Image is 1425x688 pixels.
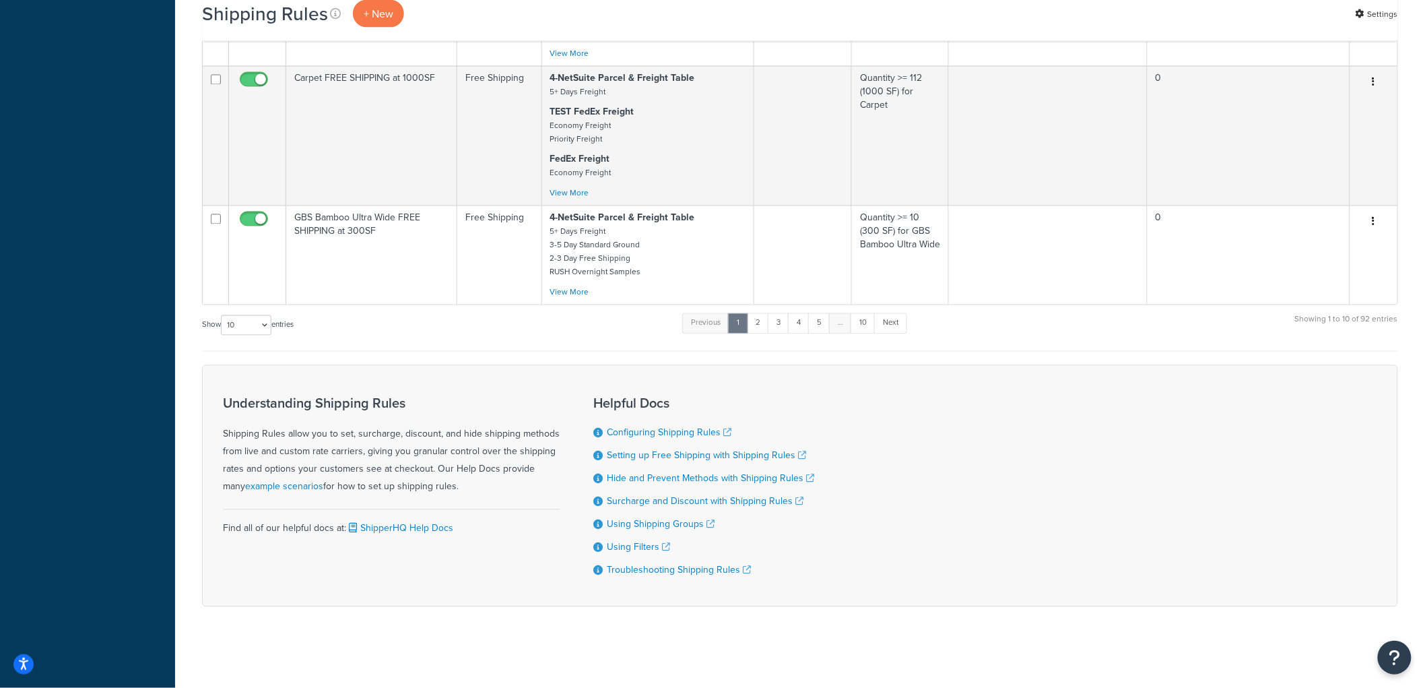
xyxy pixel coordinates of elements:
[221,315,271,336] select: Showentries
[607,495,803,509] a: Surcharge and Discount with Shipping Rules
[550,152,610,166] strong: FedEx Freight
[550,226,641,278] small: 5+ Days Freight 3-5 Day Standard Ground 2-3 Day Free Shipping RUSH Overnight Samples
[550,120,611,146] small: Economy Freight Priority Freight
[852,206,949,305] td: Quantity >= 10 (300 SF) for GBS Bamboo Ultra Wide
[223,396,560,496] div: Shipping Rules allow you to set, surcharge, discount, and hide shipping methods from live and cus...
[1378,641,1412,675] button: Open Resource Center
[607,472,814,486] a: Hide and Prevent Methods with Shipping Rules
[550,86,606,98] small: 5+ Days Freight
[550,105,634,119] strong: TEST FedEx Freight
[1295,312,1398,341] div: Showing 1 to 10 of 92 entries
[1148,66,1350,206] td: 0
[808,313,830,334] a: 5
[607,426,731,440] a: Configuring Shipping Rules
[1148,206,1350,305] td: 0
[550,48,589,60] a: View More
[607,563,751,577] a: Troubleshooting Shipping Rules
[223,509,560,538] div: Find all of our helpful docs at:
[550,187,589,199] a: View More
[607,518,715,532] a: Using Shipping Groups
[788,313,809,334] a: 4
[682,313,729,334] a: Previous
[245,480,323,494] a: example scenarios
[550,211,695,225] strong: 4-NetSuite Parcel & Freight Table
[457,66,542,206] td: Free Shipping
[550,286,589,299] a: View More
[728,313,748,334] a: 1
[223,396,560,411] h3: Understanding Shipping Rules
[829,313,852,334] a: …
[457,206,542,305] td: Free Shipping
[747,313,769,334] a: 2
[202,1,328,27] h1: Shipping Rules
[607,540,670,555] a: Using Filters
[550,167,611,179] small: Economy Freight
[202,315,294,336] label: Show entries
[593,396,814,411] h3: Helpful Docs
[851,313,875,334] a: 10
[1356,5,1398,24] a: Settings
[286,66,457,206] td: Carpet FREE SHIPPING at 1000SF
[286,206,457,305] td: GBS Bamboo Ultra Wide FREE SHIPPING at 300SF
[346,522,453,536] a: ShipperHQ Help Docs
[852,66,949,206] td: Quantity >= 112 (1000 SF) for Carpet
[607,449,806,463] a: Setting up Free Shipping with Shipping Rules
[550,71,695,86] strong: 4-NetSuite Parcel & Freight Table
[874,313,907,334] a: Next
[768,313,789,334] a: 3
